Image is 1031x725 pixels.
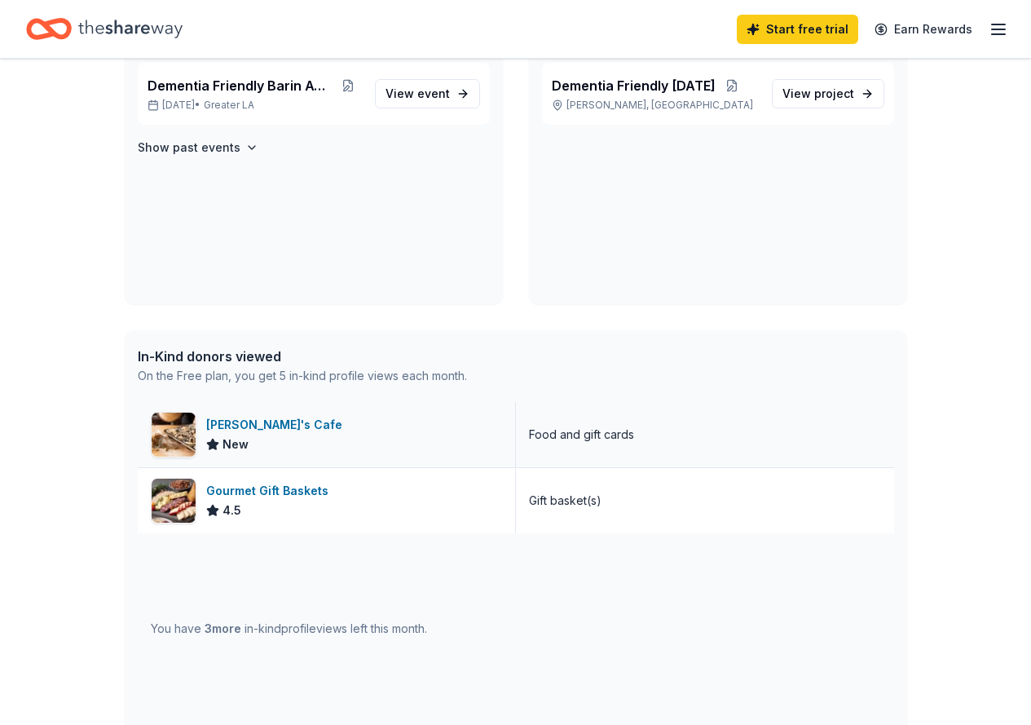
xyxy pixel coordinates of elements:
div: You have in-kind profile views left this month. [151,619,427,639]
span: project [814,86,854,100]
span: View [386,84,450,104]
div: [PERSON_NAME]'s Cafe [206,415,349,435]
div: Food and gift cards [529,425,634,444]
span: New [223,435,249,454]
a: Earn Rewards [865,15,982,44]
div: Gift basket(s) [529,491,601,511]
span: Dementia Friendly [DATE] [552,76,716,95]
a: View event [375,79,480,108]
span: Dementia Friendly Barin Awareness [148,76,335,95]
img: Image for Gourmet Gift Baskets [152,479,196,523]
a: Home [26,10,183,48]
div: On the Free plan, you get 5 in-kind profile views each month. [138,366,467,386]
span: Greater LA [204,99,254,112]
button: Show past events [138,138,258,157]
img: Image for Mimi's Cafe [152,413,196,457]
span: 4.5 [223,501,241,520]
div: Gourmet Gift Baskets [206,481,335,501]
h4: Show past events [138,138,240,157]
p: [DATE] • [148,99,362,112]
span: View [782,84,854,104]
p: [PERSON_NAME], [GEOGRAPHIC_DATA] [552,99,759,112]
span: 3 more [205,621,241,635]
span: event [417,86,450,100]
div: In-Kind donors viewed [138,347,467,366]
a: Start free trial [737,15,858,44]
a: View project [772,79,884,108]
